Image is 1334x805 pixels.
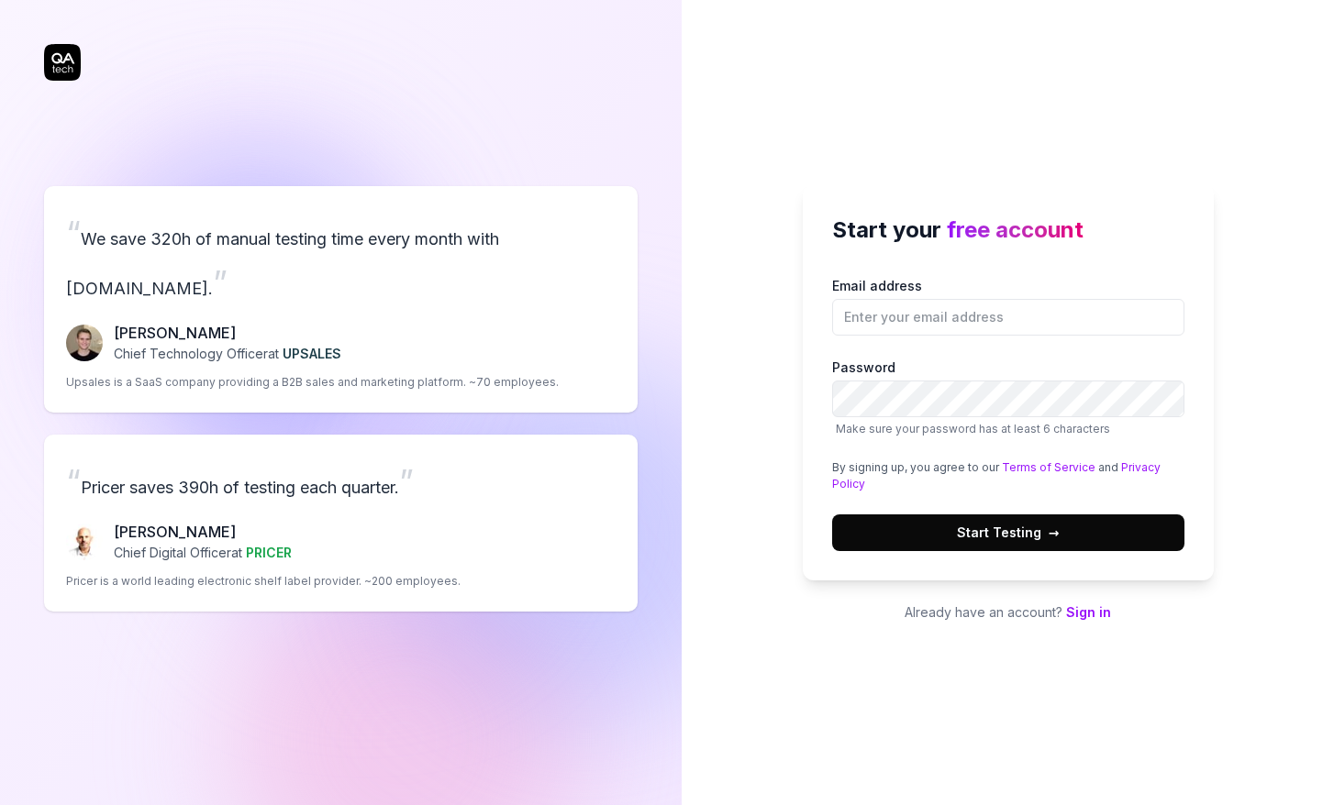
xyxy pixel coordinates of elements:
span: “ [66,461,81,502]
span: “ [66,213,81,253]
span: ” [399,461,414,502]
p: [PERSON_NAME] [114,322,341,344]
a: Terms of Service [1002,460,1095,474]
a: Sign in [1066,604,1111,620]
p: [PERSON_NAME] [114,521,292,543]
h2: Start your [832,214,1184,247]
p: We save 320h of manual testing time every month with [DOMAIN_NAME]. [66,208,616,307]
p: Chief Digital Officer at [114,543,292,562]
span: free account [947,216,1084,243]
a: “Pricer saves 390h of testing each quarter.”Chris Chalkitis[PERSON_NAME]Chief Digital Officerat P... [44,435,638,612]
a: Privacy Policy [832,460,1161,491]
div: By signing up, you agree to our and [832,459,1184,492]
p: Upsales is a SaaS company providing a B2B sales and marketing platform. ~70 employees. [66,374,559,391]
img: Chris Chalkitis [66,524,103,560]
p: Chief Technology Officer at [114,344,341,363]
p: Already have an account? [803,602,1214,622]
label: Email address [832,276,1184,336]
p: Pricer is a world leading electronic shelf label provider. ~200 employees. [66,573,461,590]
span: → [1049,523,1060,542]
button: Start Testing→ [832,514,1184,551]
span: ” [213,262,228,303]
input: PasswordMake sure your password has at least 6 characters [832,380,1184,417]
img: Fredrik Seidl [66,325,103,361]
span: PRICER [246,545,292,560]
span: Make sure your password has at least 6 characters [836,422,1110,436]
input: Email address [832,299,1184,336]
a: “We save 320h of manual testing time every month with [DOMAIN_NAME].”Fredrik Seidl[PERSON_NAME]Ch... [44,186,638,413]
label: Password [832,358,1184,437]
span: UPSALES [283,346,341,361]
span: Start Testing [957,523,1060,542]
p: Pricer saves 390h of testing each quarter. [66,457,616,506]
